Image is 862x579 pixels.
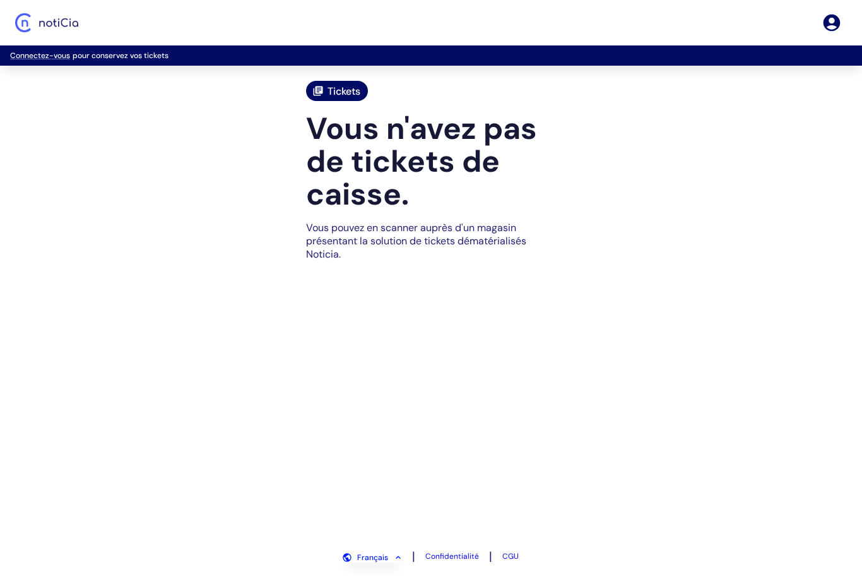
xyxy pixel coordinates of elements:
button: Français [343,552,402,563]
p: Vous pouvez en scanner auprès d'un magasin présentant la solution de tickets dématérialisés Noticia. [306,221,556,261]
a: CGU [502,551,519,561]
a: Connectez-vous [10,51,70,61]
h1: Vous n'avez pas de tickets de caisse. [306,112,556,211]
a: Se connecter [822,13,842,33]
p: pour conservez vos tickets [10,51,852,61]
img: Logo Noticia [15,13,78,32]
a: Confidentialité [425,551,479,561]
span: Tickets [328,85,360,98]
a: Tickets [306,81,368,101]
span: | [412,549,415,564]
span: | [489,549,492,564]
